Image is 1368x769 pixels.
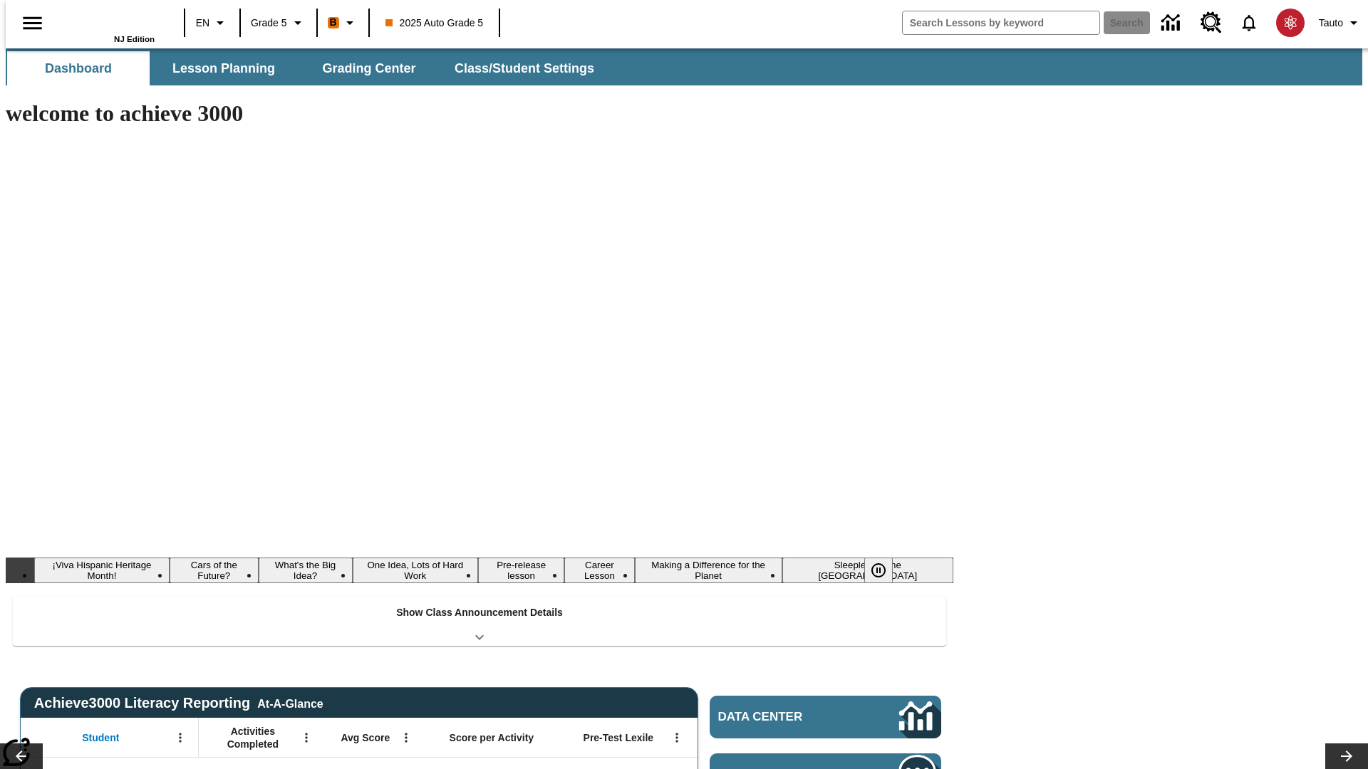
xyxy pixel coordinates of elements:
span: Lesson Planning [172,61,275,77]
div: Show Class Announcement Details [13,597,946,646]
button: Lesson carousel, Next [1325,743,1368,769]
button: Boost Class color is orange. Change class color [322,10,364,36]
span: Class/Student Settings [455,61,594,77]
span: Avg Score [341,731,390,744]
span: Student [82,731,119,744]
button: Slide 3 What's the Big Idea? [259,558,353,583]
span: Achieve3000 Literacy Reporting [34,695,323,711]
button: Slide 1 ¡Viva Hispanic Heritage Month! [34,558,170,583]
input: search field [903,11,1099,34]
button: Class/Student Settings [443,51,606,85]
button: Grading Center [298,51,440,85]
div: Home [62,5,155,43]
span: Data Center [718,710,851,724]
a: Home [62,6,155,35]
a: Notifications [1230,4,1268,41]
span: Dashboard [45,61,112,77]
span: Grade 5 [251,16,287,31]
div: SubNavbar [6,48,1362,85]
button: Pause [864,558,893,583]
a: Data Center [1153,4,1192,43]
button: Slide 8 Sleepless in the Animal Kingdom [782,558,953,583]
button: Open Menu [666,727,688,748]
button: Dashboard [7,51,150,85]
button: Language: EN, Select a language [190,10,235,36]
span: B [330,14,337,31]
button: Slide 7 Making a Difference for the Planet [635,558,782,583]
div: At-A-Glance [257,695,323,711]
button: Lesson Planning [152,51,295,85]
button: Profile/Settings [1313,10,1368,36]
button: Slide 5 Pre-release lesson [478,558,564,583]
button: Slide 4 One Idea, Lots of Hard Work [353,558,479,583]
button: Slide 2 Cars of the Future? [170,558,259,583]
span: EN [196,16,209,31]
span: NJ Edition [114,35,155,43]
h1: welcome to achieve 3000 [6,100,953,127]
button: Open Menu [395,727,417,748]
a: Resource Center, Will open in new tab [1192,4,1230,42]
button: Slide 6 Career Lesson [564,558,634,583]
button: Open Menu [296,727,317,748]
span: 2025 Auto Grade 5 [385,16,484,31]
button: Open Menu [170,727,191,748]
a: Data Center [710,696,941,738]
span: Score per Activity [450,731,534,744]
button: Grade: Grade 5, Select a grade [245,10,312,36]
p: Show Class Announcement Details [396,605,563,620]
span: Tauto [1319,16,1343,31]
span: Pre-Test Lexile [584,731,654,744]
span: Activities Completed [206,725,300,750]
button: Select a new avatar [1268,4,1313,41]
div: Pause [864,558,907,583]
button: Open side menu [11,2,53,44]
div: SubNavbar [6,51,607,85]
img: avatar image [1276,9,1305,37]
span: Grading Center [322,61,415,77]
